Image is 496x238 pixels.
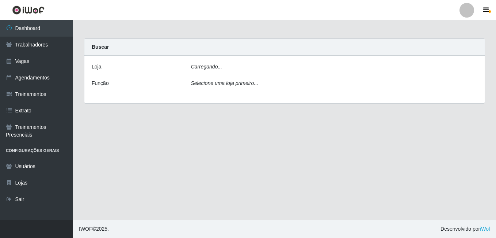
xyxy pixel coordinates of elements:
[92,44,109,50] strong: Buscar
[92,63,101,71] label: Loja
[79,226,92,232] span: IWOF
[191,64,222,70] i: Carregando...
[191,80,258,86] i: Selecione uma loja primeiro...
[480,226,490,232] a: iWof
[12,5,45,15] img: CoreUI Logo
[92,79,109,87] label: Função
[440,225,490,233] span: Desenvolvido por
[79,225,109,233] span: © 2025 .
